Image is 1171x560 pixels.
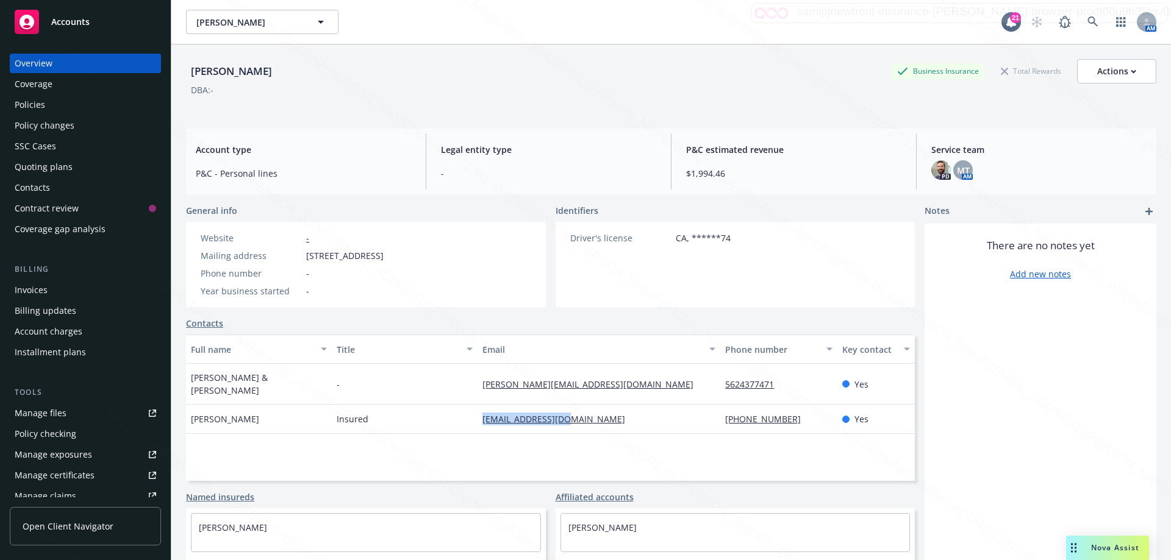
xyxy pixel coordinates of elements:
[10,136,161,156] a: SSC Cases
[15,199,79,218] div: Contract review
[570,232,671,244] div: Driver's license
[15,322,82,341] div: Account charges
[10,403,161,423] a: Manage files
[15,445,92,464] div: Manage exposures
[842,343,897,356] div: Key contact
[556,491,634,503] a: Affiliated accounts
[482,413,635,425] a: [EMAIL_ADDRESS][DOMAIN_NAME]
[10,74,161,94] a: Coverage
[199,522,267,533] a: [PERSON_NAME]
[1010,12,1021,23] div: 21
[201,249,301,262] div: Mailing address
[15,466,95,485] div: Manage certificates
[15,178,50,197] div: Contacts
[337,343,459,356] div: Title
[10,280,161,300] a: Invoices
[686,143,901,156] span: P&C estimated revenue
[186,335,332,364] button: Full name
[482,378,703,390] a: [PERSON_NAME][EMAIL_ADDRESS][DOMAIN_NAME]
[191,83,213,96] div: DBA: -
[995,63,1067,79] div: Total Rewards
[10,157,161,177] a: Quoting plans
[10,342,161,362] a: Installment plans
[925,204,950,219] span: Notes
[10,386,161,399] div: Tools
[725,343,818,356] div: Phone number
[191,413,259,425] span: [PERSON_NAME]
[15,342,86,362] div: Installment plans
[10,178,161,197] a: Contacts
[186,491,254,503] a: Named insureds
[482,343,702,356] div: Email
[10,199,161,218] a: Contract review
[15,116,74,135] div: Policy changes
[15,54,52,73] div: Overview
[1066,536,1149,560] button: Nova Assist
[556,204,598,217] span: Identifiers
[201,267,301,280] div: Phone number
[15,95,45,115] div: Policies
[332,335,478,364] button: Title
[725,378,784,390] a: 5624377471
[441,167,656,180] span: -
[1097,60,1136,83] div: Actions
[1053,10,1077,34] a: Report a Bug
[191,343,313,356] div: Full name
[15,157,73,177] div: Quoting plans
[23,520,113,533] span: Open Client Navigator
[10,219,161,239] a: Coverage gap analysis
[10,486,161,506] a: Manage claims
[854,378,868,391] span: Yes
[1066,536,1081,560] div: Drag to move
[568,522,637,533] a: [PERSON_NAME]
[15,486,76,506] div: Manage claims
[51,17,90,27] span: Accounts
[10,445,161,464] a: Manage exposures
[957,164,970,177] span: MT
[186,63,277,79] div: [PERSON_NAME]
[686,167,901,180] span: $1,994.46
[891,63,985,79] div: Business Insurance
[10,54,161,73] a: Overview
[15,424,76,444] div: Policy checking
[201,285,301,297] div: Year business started
[15,280,48,300] div: Invoices
[1077,59,1156,83] button: Actions
[987,238,1095,253] span: There are no notes yet
[196,16,302,29] span: [PERSON_NAME]
[1109,10,1133,34] a: Switch app
[854,413,868,425] span: Yes
[191,371,327,397] span: [PERSON_NAME] & [PERSON_NAME]
[337,378,340,391] span: -
[306,249,384,262] span: [STREET_ADDRESS]
[15,136,56,156] div: SSC Cases
[837,335,915,364] button: Key contact
[720,335,837,364] button: Phone number
[10,95,161,115] a: Policies
[1091,542,1139,553] span: Nova Assist
[1142,204,1156,219] a: add
[10,301,161,321] a: Billing updates
[186,10,338,34] button: [PERSON_NAME]
[931,143,1147,156] span: Service team
[306,285,309,297] span: -
[10,424,161,444] a: Policy checking
[15,301,76,321] div: Billing updates
[1025,10,1049,34] a: Start snowing
[201,232,301,244] div: Website
[1010,268,1071,280] a: Add new notes
[196,167,411,180] span: P&C - Personal lines
[337,413,368,425] span: Insured
[196,143,411,156] span: Account type
[186,317,223,330] a: Contacts
[10,466,161,485] a: Manage certificates
[441,143,656,156] span: Legal entity type
[15,219,106,239] div: Coverage gap analysis
[931,160,951,180] img: photo
[306,267,309,280] span: -
[186,204,237,217] span: General info
[15,74,52,94] div: Coverage
[10,5,161,39] a: Accounts
[10,263,161,275] div: Billing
